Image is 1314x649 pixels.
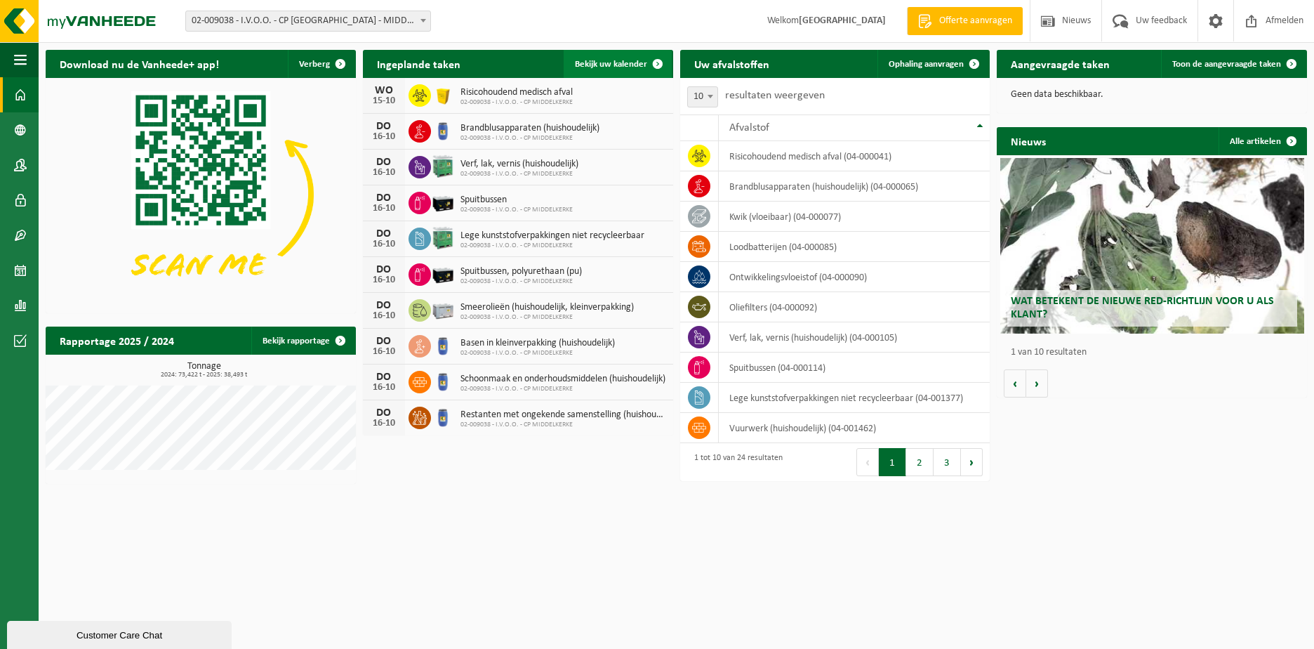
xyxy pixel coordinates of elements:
[997,127,1060,155] h2: Nieuws
[688,87,717,107] span: 10
[370,192,398,204] div: DO
[719,322,990,353] td: verf, lak, vernis (huishoudelijk) (04-000105)
[879,448,906,476] button: 1
[370,407,398,419] div: DO
[719,171,990,202] td: brandblusapparaten (huishoudelijk) (04-000065)
[460,134,599,143] span: 02-009038 - I.V.O.O. - CP MIDDELKERKE
[906,448,934,476] button: 2
[431,369,455,393] img: PB-OT-0120-HPE-00-02
[856,448,879,476] button: Previous
[687,447,783,478] div: 1 tot 10 van 24 resultaten
[7,618,234,649] iframe: chat widget
[719,292,990,322] td: oliefilters (04-000092)
[1219,127,1306,155] a: Alle artikelen
[460,277,582,286] span: 02-009038 - I.V.O.O. - CP MIDDELKERKE
[460,349,615,358] span: 02-009038 - I.V.O.O. - CP MIDDELKERKE
[719,353,990,383] td: spuitbussen (04-000114)
[299,60,330,69] span: Verberg
[46,78,356,310] img: Download de VHEPlus App
[1011,296,1274,320] span: Wat betekent de nieuwe RED-richtlijn voor u als klant?
[460,206,573,214] span: 02-009038 - I.V.O.O. - CP MIDDELKERKE
[889,60,964,69] span: Ophaling aanvragen
[370,132,398,142] div: 16-10
[431,190,455,214] img: PB-LB-0680-HPE-BK-11
[961,448,983,476] button: Next
[460,195,573,206] span: Spuitbussen
[431,153,455,179] img: PB-HB-1400-HPE-GN-11
[1011,348,1300,358] p: 1 van 10 resultaten
[460,338,615,349] span: Basen in kleinverpakking (huishoudelijk)
[934,448,961,476] button: 3
[687,86,718,107] span: 10
[719,383,990,413] td: Lege kunststofverpakkingen niet recycleerbaar (04-001377)
[370,240,398,249] div: 16-10
[1161,50,1306,78] a: Toon de aangevraagde taken
[719,141,990,171] td: risicohoudend medisch afval (04-000041)
[288,50,354,78] button: Verberg
[431,333,455,357] img: PB-OT-0120-HPE-00-02
[460,266,582,277] span: Spuitbussen, polyurethaan (pu)
[370,228,398,240] div: DO
[370,96,398,106] div: 15-10
[186,11,430,31] span: 02-009038 - I.V.O.O. - CP MIDDELKERKE - MIDDELKERKE
[575,60,647,69] span: Bekijk uw kalender
[460,230,644,242] span: Lege kunststofverpakkingen niet recycleerbaar
[1172,60,1281,69] span: Toon de aangevraagde taken
[680,50,783,77] h2: Uw afvalstoffen
[431,405,455,428] img: PB-OT-0120-HPE-00-02
[370,419,398,428] div: 16-10
[370,372,398,383] div: DO
[460,87,573,98] span: Risicohoudend medisch afval
[185,11,431,32] span: 02-009038 - I.V.O.O. - CP MIDDELKERKE - MIDDELKERKE
[370,85,398,96] div: WO
[936,14,1016,28] span: Offerte aanvragen
[431,297,455,321] img: PB-LB-0680-HPE-GY-11
[460,385,665,393] span: 02-009038 - I.V.O.O. - CP MIDDELKERKE
[370,311,398,321] div: 16-10
[1026,369,1048,398] button: Volgende
[1004,369,1026,398] button: Vorige
[370,347,398,357] div: 16-10
[725,90,825,101] label: resultaten weergeven
[460,374,665,385] span: Schoonmaak en onderhoudsmiddelen (huishoudelijk)
[431,118,455,142] img: PB-OT-0120-HPE-00-02
[460,302,634,313] span: Smeerolieën (huishoudelijk, kleinverpakking)
[431,225,455,251] img: PB-HB-1400-HPE-GN-11
[460,159,578,170] span: Verf, lak, vernis (huishoudelijk)
[46,327,188,354] h2: Rapportage 2025 / 2024
[370,264,398,275] div: DO
[370,300,398,311] div: DO
[251,327,354,355] a: Bekijk rapportage
[460,409,666,421] span: Restanten met ongekende samenstelling (huishoudelijk)
[460,98,573,107] span: 02-009038 - I.V.O.O. - CP MIDDELKERKE
[370,204,398,214] div: 16-10
[370,157,398,168] div: DO
[431,261,455,285] img: PB-LB-0680-HPE-BK-11
[460,313,634,322] span: 02-009038 - I.V.O.O. - CP MIDDELKERKE
[46,50,233,77] h2: Download nu de Vanheede+ app!
[363,50,474,77] h2: Ingeplande taken
[370,168,398,178] div: 16-10
[460,421,666,429] span: 02-009038 - I.V.O.O. - CP MIDDELKERKE
[370,121,398,132] div: DO
[370,383,398,393] div: 16-10
[719,232,990,262] td: loodbatterijen (04-000085)
[53,362,356,379] h3: Tonnage
[719,413,990,443] td: vuurwerk (huishoudelijk) (04-001462)
[997,50,1124,77] h2: Aangevraagde taken
[719,202,990,232] td: kwik (vloeibaar) (04-000077)
[1011,90,1293,100] p: Geen data beschikbaar.
[370,275,398,285] div: 16-10
[370,336,398,347] div: DO
[460,242,644,250] span: 02-009038 - I.V.O.O. - CP MIDDELKERKE
[729,122,769,133] span: Afvalstof
[907,7,1023,35] a: Offerte aanvragen
[564,50,672,78] a: Bekijk uw kalender
[877,50,988,78] a: Ophaling aanvragen
[1000,158,1304,334] a: Wat betekent de nieuwe RED-richtlijn voor u als klant?
[460,123,599,134] span: Brandblusapparaten (huishoudelijk)
[799,15,886,26] strong: [GEOGRAPHIC_DATA]
[460,170,578,178] span: 02-009038 - I.V.O.O. - CP MIDDELKERKE
[719,262,990,292] td: ontwikkelingsvloeistof (04-000090)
